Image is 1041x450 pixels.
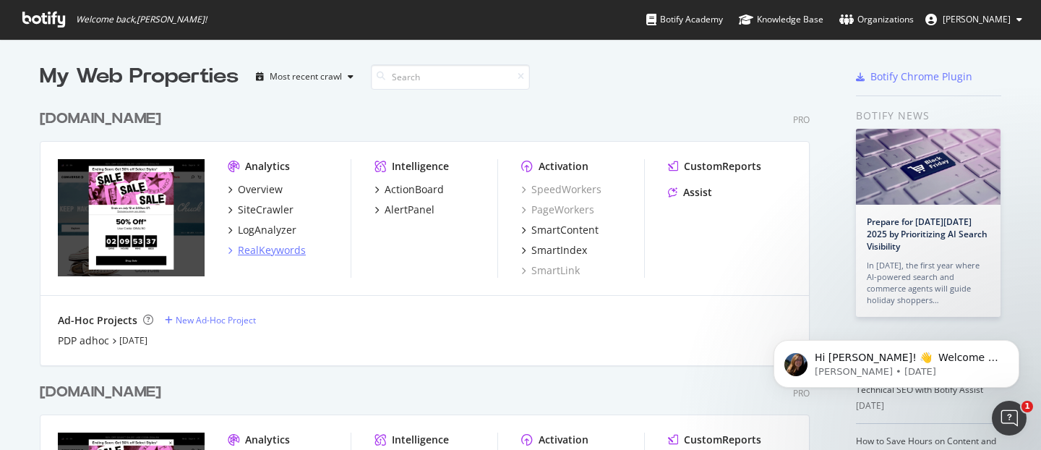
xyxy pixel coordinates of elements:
div: CustomReports [684,433,761,447]
div: Activation [539,159,588,174]
a: Assist [668,185,712,200]
a: Overview [228,182,283,197]
div: [DOMAIN_NAME] [40,382,161,403]
iframe: Intercom notifications message [752,310,1041,411]
div: Botify news [856,108,1001,124]
div: SmartContent [531,223,599,237]
div: Assist [683,185,712,200]
div: My Web Properties [40,62,239,91]
a: [DOMAIN_NAME] [40,109,167,130]
div: LogAnalyzer [238,223,296,237]
div: Analytics [245,433,290,447]
div: Botify Chrome Plugin [870,69,972,84]
div: Most recent crawl [270,72,342,81]
a: CustomReports [668,159,761,174]
a: SiteCrawler [228,203,294,217]
a: PDP adhoc [58,334,109,348]
a: Prepare for [DATE][DATE] 2025 by Prioritizing AI Search Visibility [867,216,988,252]
button: Most recent crawl [250,65,359,88]
button: [PERSON_NAME] [914,8,1034,31]
div: ActionBoard [385,182,444,197]
div: RealKeywords [238,243,306,258]
a: AlertPanel [374,203,434,217]
a: CustomReports [668,433,761,447]
input: Search [371,64,530,90]
span: Welcome back, [PERSON_NAME] ! [76,14,207,25]
iframe: Intercom live chat [992,401,1027,436]
img: www.converse.com [58,159,205,276]
a: SpeedWorkers [521,182,601,197]
a: PageWorkers [521,203,594,217]
div: Ad-Hoc Projects [58,313,137,328]
img: Prepare for Black Friday 2025 by Prioritizing AI Search Visibility [856,129,1001,205]
p: Message from Laura, sent 3w ago [63,56,249,69]
span: Sam Hemmings [943,13,1011,25]
a: ActionBoard [374,182,444,197]
a: SmartContent [521,223,599,237]
div: Knowledge Base [739,12,823,27]
div: In [DATE], the first year where AI-powered search and commerce agents will guide holiday shoppers… [867,260,990,306]
a: LogAnalyzer [228,223,296,237]
a: RealKeywords [228,243,306,258]
div: Organizations [839,12,914,27]
div: Intelligence [392,433,449,447]
div: [DOMAIN_NAME] [40,109,161,130]
div: Botify Academy [646,12,723,27]
div: SiteCrawler [238,203,294,217]
a: [DATE] [119,334,147,347]
div: New Ad-Hoc Project [176,314,256,326]
span: 1 [1021,401,1033,412]
div: Activation [539,433,588,447]
div: AlertPanel [385,203,434,217]
div: Intelligence [392,159,449,174]
a: Botify Chrome Plugin [856,69,972,84]
a: New Ad-Hoc Project [165,314,256,326]
div: SmartIndex [531,243,587,258]
div: CustomReports [684,159,761,174]
span: Hi [PERSON_NAME]! 👋 Welcome to Botify chat support! Have a question? Reply to this message and ou... [63,42,249,125]
a: SmartLink [521,263,580,278]
a: [DOMAIN_NAME] [40,382,167,403]
a: SmartIndex [521,243,587,258]
div: Analytics [245,159,290,174]
div: Pro [793,114,810,126]
div: Overview [238,182,283,197]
